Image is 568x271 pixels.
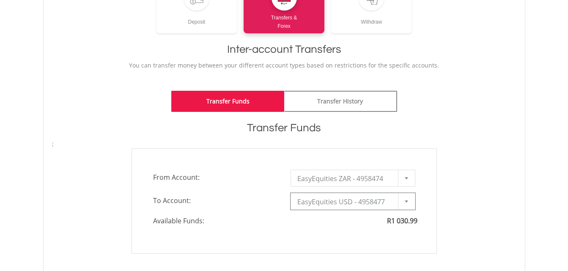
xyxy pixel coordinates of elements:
h1: Inter-account Transfers [52,42,516,57]
span: EasyEquities USD - 4958477 [297,193,396,210]
div: Transfers & Forex [244,11,324,30]
span: EasyEquities ZAR - 4958474 [297,170,396,187]
a: Transfer History [284,91,397,112]
h1: Transfer Funds [52,120,516,135]
p: You can transfer money between your different account types based on restrictions for the specifi... [52,61,516,70]
span: From Account: [147,170,284,185]
div: Deposit [156,11,237,26]
div: Withdraw [331,11,412,26]
span: To Account: [147,193,284,208]
span: Available Funds: [147,216,284,226]
span: R1 030.99 [387,216,417,225]
a: Transfer Funds [171,91,284,112]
